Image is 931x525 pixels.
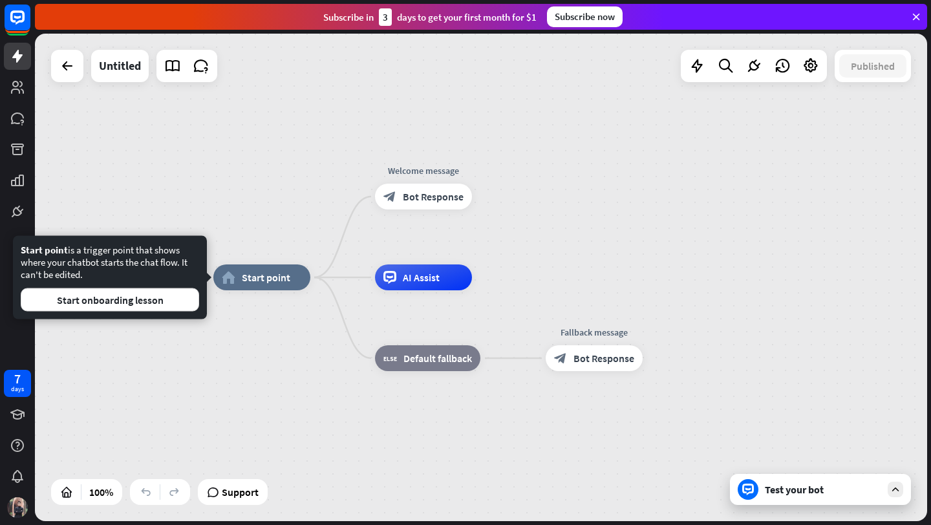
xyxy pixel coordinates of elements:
[839,54,906,78] button: Published
[403,271,440,284] span: AI Assist
[11,385,24,394] div: days
[323,8,537,26] div: Subscribe in days to get your first month for $1
[536,326,652,339] div: Fallback message
[99,50,141,82] div: Untitled
[365,164,482,177] div: Welcome message
[547,6,623,27] div: Subscribe now
[765,483,881,496] div: Test your bot
[10,5,49,44] button: Open LiveChat chat widget
[222,482,259,502] span: Support
[242,271,290,284] span: Start point
[4,370,31,397] a: 7 days
[573,352,634,365] span: Bot Response
[85,482,117,502] div: 100%
[14,373,21,385] div: 7
[403,352,472,365] span: Default fallback
[21,244,68,256] span: Start point
[21,244,199,312] div: is a trigger point that shows where your chatbot starts the chat flow. It can't be edited.
[383,352,397,365] i: block_fallback
[383,190,396,203] i: block_bot_response
[554,352,567,365] i: block_bot_response
[379,8,392,26] div: 3
[403,190,464,203] span: Bot Response
[222,271,235,284] i: home_2
[21,288,199,312] button: Start onboarding lesson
